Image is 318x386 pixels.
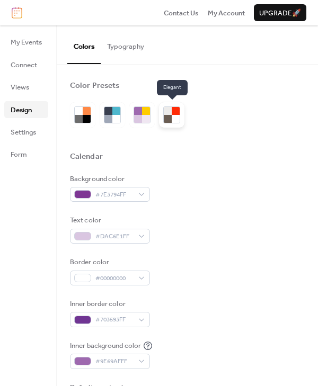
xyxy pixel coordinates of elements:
[164,7,199,18] a: Contact Us
[95,273,133,284] span: #00000000
[208,7,245,18] a: My Account
[70,174,148,184] div: Background color
[208,8,245,19] span: My Account
[4,33,48,50] a: My Events
[67,25,101,64] button: Colors
[70,151,103,162] div: Calendar
[70,257,148,267] div: Border color
[259,8,301,19] span: Upgrade 🚀
[70,299,148,309] div: Inner border color
[164,8,199,19] span: Contact Us
[11,82,29,93] span: Views
[254,4,306,21] button: Upgrade🚀
[4,146,48,163] a: Form
[11,60,37,70] span: Connect
[4,123,48,140] a: Settings
[4,56,48,73] a: Connect
[12,7,22,19] img: logo
[95,315,133,325] span: #703593FF
[95,190,133,200] span: #7E3794FF
[11,149,27,160] span: Form
[4,101,48,118] a: Design
[11,37,42,48] span: My Events
[11,105,32,115] span: Design
[157,80,188,96] span: Elegant
[70,215,148,226] div: Text color
[11,127,36,138] span: Settings
[70,80,119,91] div: Color Presets
[95,231,133,242] span: #DAC6E1FF
[101,25,151,62] button: Typography
[70,340,141,351] div: Inner background color
[95,356,133,367] span: #9E69AFFF
[4,78,48,95] a: Views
